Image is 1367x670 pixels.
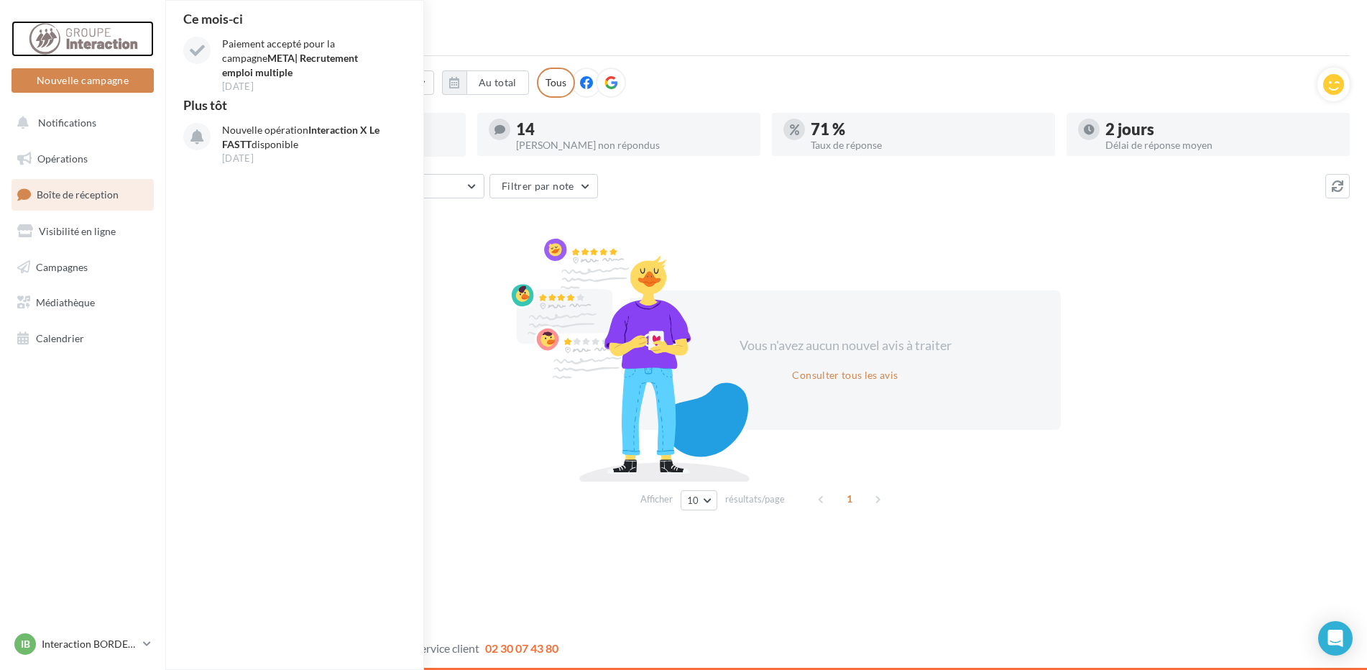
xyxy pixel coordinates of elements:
[722,336,969,355] div: Vous n'avez aucun nouvel avis à traiter
[838,487,861,510] span: 1
[537,68,575,98] div: Tous
[37,152,88,165] span: Opérations
[681,490,717,510] button: 10
[466,70,529,95] button: Au total
[9,288,157,318] a: Médiathèque
[516,121,749,137] div: 14
[36,296,95,308] span: Médiathèque
[38,116,96,129] span: Notifications
[811,121,1044,137] div: 71 %
[786,367,903,384] button: Consulter tous les avis
[9,252,157,283] a: Campagnes
[489,174,598,198] button: Filtrer par note
[42,637,137,651] p: Interaction BORDEAUX
[1105,140,1338,150] div: Délai de réponse moyen
[485,641,558,655] span: 02 30 07 43 80
[725,492,785,506] span: résultats/page
[11,68,154,93] button: Nouvelle campagne
[36,260,88,272] span: Campagnes
[516,140,749,150] div: [PERSON_NAME] non répondus
[9,323,157,354] a: Calendrier
[37,188,119,201] span: Boîte de réception
[21,637,30,651] span: IB
[39,225,116,237] span: Visibilité en ligne
[640,492,673,506] span: Afficher
[1318,621,1353,656] div: Open Intercom Messenger
[442,70,529,95] button: Au total
[9,108,151,138] button: Notifications
[1105,121,1338,137] div: 2 jours
[9,179,157,210] a: Boîte de réception
[9,144,157,174] a: Opérations
[36,332,84,344] span: Calendrier
[9,216,157,247] a: Visibilité en ligne
[687,495,699,506] span: 10
[811,140,1044,150] div: Taux de réponse
[11,630,154,658] a: IB Interaction BORDEAUX
[415,641,479,655] span: Service client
